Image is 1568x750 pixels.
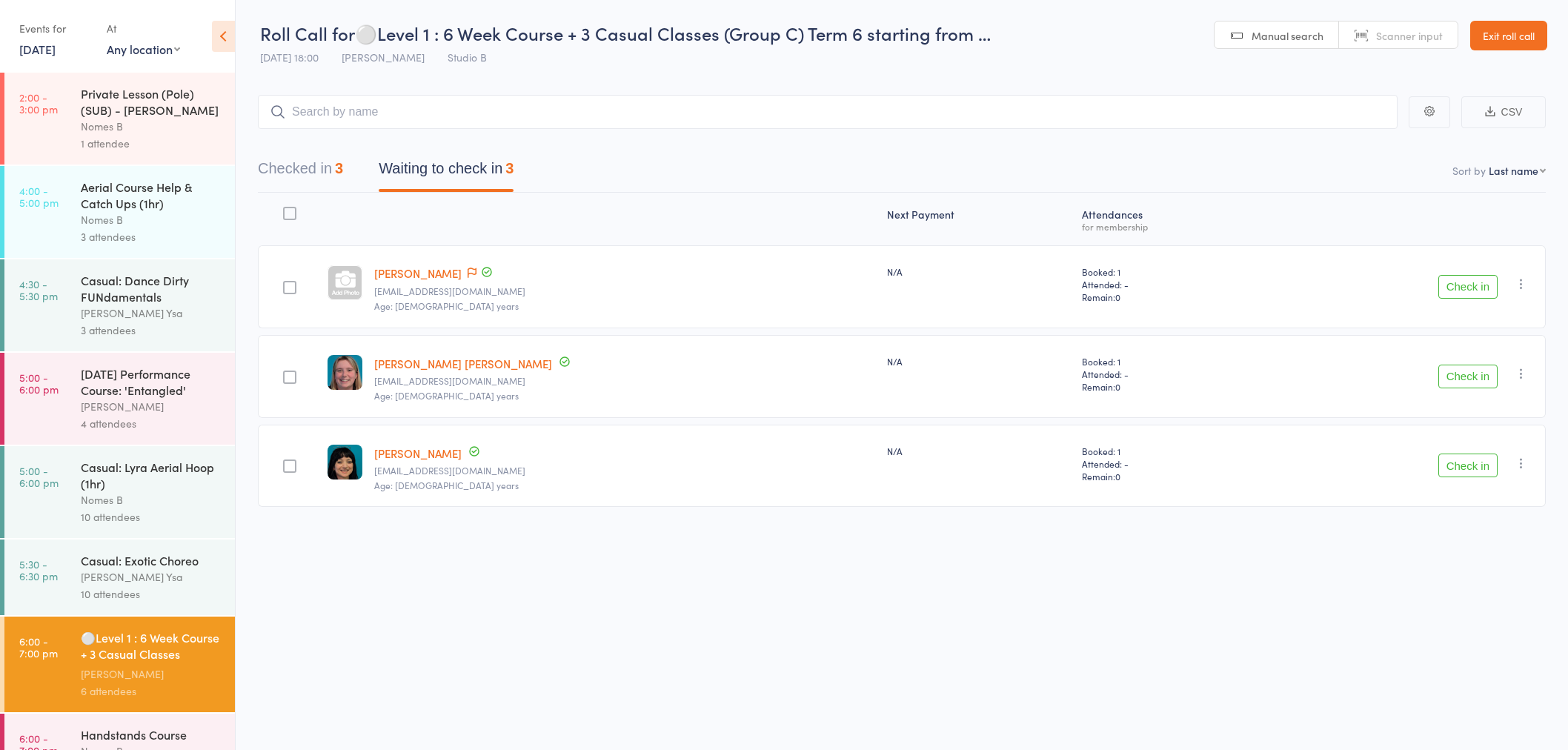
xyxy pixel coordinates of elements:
[19,16,92,41] div: Events for
[374,465,875,476] small: sarahtodd0606@gmail.com
[81,568,222,585] div: [PERSON_NAME] Ysa
[1376,28,1443,43] span: Scanner input
[374,265,462,281] a: [PERSON_NAME]
[19,558,58,582] time: 5:30 - 6:30 pm
[4,166,235,258] a: 4:00 -5:00 pmAerial Course Help & Catch Ups (1hr)Nomes B3 attendees
[374,389,519,402] span: Age: [DEMOGRAPHIC_DATA] years
[81,683,222,700] div: 6 attendees
[1082,368,1261,380] span: Attended: -
[887,355,1070,368] div: N/A
[81,135,222,152] div: 1 attendee
[1489,163,1538,178] div: Last name
[19,278,58,302] time: 4:30 - 5:30 pm
[81,726,222,743] div: Handstands Course
[881,199,1076,239] div: Next Payment
[4,617,235,712] a: 6:00 -7:00 pm⚪Level 1 : 6 Week Course + 3 Casual Classes (Group...[PERSON_NAME]6 attendees
[1115,470,1120,482] span: 0
[81,552,222,568] div: Casual: Exotic Choreo
[81,491,222,508] div: Nomes B
[258,95,1398,129] input: Search by name
[81,118,222,135] div: Nomes B
[81,415,222,432] div: 4 attendees
[328,445,362,479] img: image1754640377.png
[1076,199,1267,239] div: Atten­dances
[1082,291,1261,303] span: Remain:
[1082,470,1261,482] span: Remain:
[81,508,222,525] div: 10 attendees
[887,445,1070,457] div: N/A
[81,666,222,683] div: [PERSON_NAME]
[1082,457,1261,470] span: Attended: -
[81,398,222,415] div: [PERSON_NAME]
[4,353,235,445] a: 5:00 -6:00 pm[DATE] Performance Course: 'Entangled'[PERSON_NAME]4 attendees
[328,355,362,390] img: image1755244760.png
[1452,163,1486,178] label: Sort by
[374,299,519,312] span: Age: [DEMOGRAPHIC_DATA] years
[19,371,59,395] time: 5:00 - 6:00 pm
[107,16,180,41] div: At
[107,41,180,57] div: Any location
[342,50,425,64] span: [PERSON_NAME]
[19,41,56,57] a: [DATE]
[81,211,222,228] div: Nomes B
[1082,278,1261,291] span: Attended: -
[374,286,875,296] small: chaeleeee@icloud.com
[81,179,222,211] div: Aerial Course Help & Catch Ups (1hr)
[19,635,58,659] time: 6:00 - 7:00 pm
[374,479,519,491] span: Age: [DEMOGRAPHIC_DATA] years
[81,305,222,322] div: [PERSON_NAME] Ysa
[81,228,222,245] div: 3 attendees
[260,50,319,64] span: [DATE] 18:00
[1115,380,1120,393] span: 0
[1438,365,1498,388] button: Check in
[374,356,552,371] a: [PERSON_NAME] [PERSON_NAME]
[81,629,222,666] div: ⚪Level 1 : 6 Week Course + 3 Casual Classes (Group...
[81,365,222,398] div: [DATE] Performance Course: 'Entangled'
[19,465,59,488] time: 5:00 - 6:00 pm
[81,585,222,603] div: 10 attendees
[887,265,1070,278] div: N/A
[4,73,235,165] a: 2:00 -3:00 pmPrivate Lesson (Pole) (SUB) - [PERSON_NAME]Nomes B1 attendee
[335,160,343,176] div: 3
[1438,454,1498,477] button: Check in
[1470,21,1547,50] a: Exit roll call
[4,540,235,615] a: 5:30 -6:30 pmCasual: Exotic Choreo[PERSON_NAME] Ysa10 attendees
[19,91,58,115] time: 2:00 - 3:00 pm
[1082,445,1261,457] span: Booked: 1
[4,259,235,351] a: 4:30 -5:30 pmCasual: Dance Dirty FUNdamentals[PERSON_NAME] Ysa3 attendees
[1082,380,1261,393] span: Remain:
[258,153,343,192] button: Checked in3
[81,272,222,305] div: Casual: Dance Dirty FUNdamentals
[1115,291,1120,303] span: 0
[1252,28,1323,43] span: Manual search
[374,445,462,461] a: [PERSON_NAME]
[81,459,222,491] div: Casual: Lyra Aerial Hoop (1hr)
[1082,265,1261,278] span: Booked: 1
[355,21,991,45] span: ⚪Level 1 : 6 Week Course + 3 Casual Classes (Group C) Term 6 starting from …
[1082,222,1261,231] div: for membership
[4,446,235,538] a: 5:00 -6:00 pmCasual: Lyra Aerial Hoop (1hr)Nomes B10 attendees
[505,160,514,176] div: 3
[1082,355,1261,368] span: Booked: 1
[81,322,222,339] div: 3 attendees
[1461,96,1546,128] button: CSV
[260,21,355,45] span: Roll Call for
[1438,275,1498,299] button: Check in
[374,376,875,386] small: millerbronte402@gmail.com
[448,50,487,64] span: Studio B
[19,185,59,208] time: 4:00 - 5:00 pm
[81,85,222,118] div: Private Lesson (Pole) (SUB) - [PERSON_NAME]
[379,153,514,192] button: Waiting to check in3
